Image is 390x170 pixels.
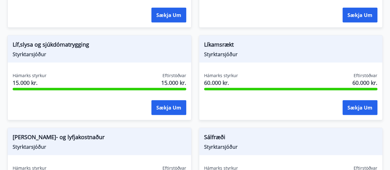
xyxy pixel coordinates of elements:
span: 15.000 kr. [161,79,186,87]
button: Sækja um [343,100,377,115]
span: Eftirstöðvar [162,73,186,79]
span: Styrktarsjóður [204,51,378,58]
span: 60.000 kr. [352,79,377,87]
span: Styrktarsjóður [13,51,186,58]
span: Líkamsrækt [204,40,378,51]
button: Sækja um [151,100,186,115]
span: Sálfræði [204,133,378,143]
span: Hámarks styrkur [204,73,238,79]
button: Sækja um [151,8,186,23]
span: Hámarks styrkur [13,73,47,79]
span: Styrktarsjóður [13,143,186,150]
span: 15.000 kr. [13,79,47,87]
span: [PERSON_NAME]- og lyfjakostnaður [13,133,186,143]
span: 60.000 kr. [204,79,238,87]
span: Líf,slysa og sjúkdómatrygging [13,40,186,51]
span: Eftirstöðvar [354,73,377,79]
button: Sækja um [343,8,377,23]
span: Styrktarsjóður [204,143,378,150]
